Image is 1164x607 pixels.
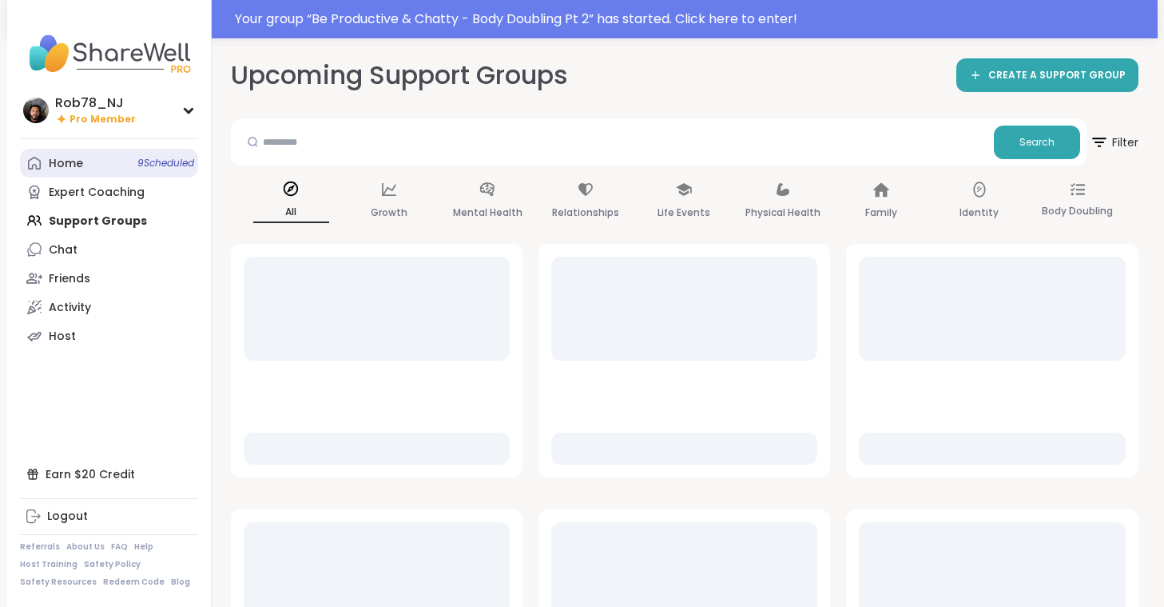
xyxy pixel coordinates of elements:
a: Host Training [20,559,77,570]
div: Earn $20 Credit [20,460,198,489]
a: Blog [171,577,190,588]
p: Growth [371,203,407,222]
img: Rob78_NJ [23,98,49,123]
span: Pro Member [70,113,136,126]
a: Home9Scheduled [20,149,198,178]
div: Activity [49,300,91,316]
button: Search [994,126,1080,159]
h2: Upcoming Support Groups [231,58,568,94]
div: Friends [49,271,90,287]
a: Chat [20,235,198,264]
div: Chat [49,242,77,258]
p: Mental Health [453,203,522,222]
div: Host [49,329,76,345]
div: Home [49,156,83,172]
a: Host [20,321,198,350]
a: Safety Resources [20,577,97,588]
a: FAQ [111,541,128,553]
a: Help [134,541,153,553]
p: Family [865,203,897,222]
img: ShareWell Nav Logo [20,26,198,82]
p: All [253,202,329,223]
p: Life Events [657,203,710,222]
a: Expert Coaching [20,178,198,206]
a: Referrals [20,541,60,553]
div: Your group “ Be Productive & Chatty - Body Doubling Pt 2 ” has started. Click here to enter! [235,10,1148,29]
span: Search [1019,135,1055,150]
span: CREATE A SUPPORT GROUP [988,69,1126,82]
a: Logout [20,502,198,531]
p: Physical Health [745,203,820,222]
span: 9 Scheduled [137,157,194,170]
span: Filter [1090,123,1138,162]
a: About Us [66,541,105,553]
p: Relationships [552,203,619,222]
button: Filter [1090,119,1138,166]
div: Expert Coaching [49,185,145,201]
a: CREATE A SUPPORT GROUP [956,58,1138,92]
a: Activity [20,293,198,321]
a: Friends [20,264,198,293]
a: Safety Policy [84,559,141,570]
p: Identity [959,203,999,222]
div: Rob78_NJ [55,94,136,112]
a: Redeem Code [103,577,165,588]
div: Logout [47,509,88,525]
p: Body Doubling [1042,202,1113,221]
